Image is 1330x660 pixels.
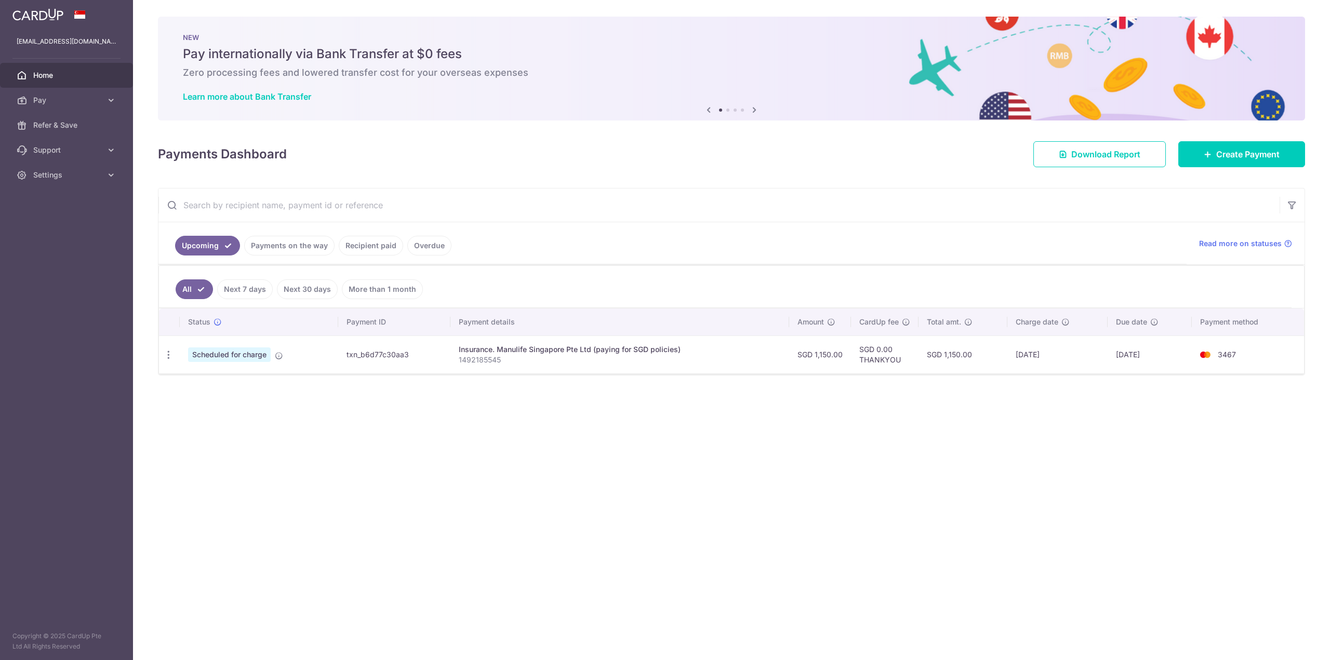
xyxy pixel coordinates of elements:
img: Bank transfer banner [158,17,1305,120]
a: Download Report [1033,141,1166,167]
iframe: Opens a widget where you can find more information [1263,629,1320,655]
input: Search by recipient name, payment id or reference [158,188,1280,222]
th: Payment details [450,308,789,335]
a: Payments on the way [244,236,335,255]
h4: Payments Dashboard [158,145,287,164]
h6: Zero processing fees and lowered transfer cost for your overseas expenses [183,66,1280,79]
img: Bank Card [1195,348,1216,361]
p: 1492185545 [459,355,781,365]
span: Amount [797,317,824,327]
span: Refer & Save [33,120,102,130]
span: Pay [33,95,102,105]
a: Next 7 days [217,279,273,299]
a: All [176,279,213,299]
a: More than 1 month [342,279,423,299]
td: SGD 1,150.00 [789,335,851,373]
span: Download Report [1071,148,1140,160]
span: Due date [1116,317,1147,327]
td: SGD 1,150.00 [919,335,1007,373]
span: Read more on statuses [1199,238,1282,249]
span: CardUp fee [859,317,899,327]
a: Upcoming [175,236,240,255]
td: txn_b6d77c30aa3 [338,335,450,373]
th: Payment method [1192,308,1304,335]
a: Next 30 days [277,279,338,299]
div: Insurance. Manulife Singapore Pte Ltd (paying for SGD policies) [459,344,781,355]
span: Create Payment [1216,148,1280,160]
h5: Pay internationally via Bank Transfer at $0 fees [183,46,1280,62]
td: [DATE] [1007,335,1108,373]
span: Home [33,70,102,80]
span: Settings [33,170,102,180]
span: Scheduled for charge [188,347,271,362]
span: Total amt. [927,317,961,327]
p: [EMAIL_ADDRESS][DOMAIN_NAME] [17,36,116,47]
a: Create Payment [1178,141,1305,167]
td: [DATE] [1108,335,1192,373]
span: 3467 [1218,350,1236,359]
img: CardUp [12,8,63,21]
td: SGD 0.00 THANKYOU [851,335,919,373]
span: Status [188,317,210,327]
a: Read more on statuses [1199,238,1292,249]
span: Charge date [1016,317,1058,327]
a: Overdue [407,236,451,255]
th: Payment ID [338,308,450,335]
a: Learn more about Bank Transfer [183,91,311,102]
span: Support [33,145,102,155]
p: NEW [183,33,1280,42]
a: Recipient paid [339,236,403,255]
